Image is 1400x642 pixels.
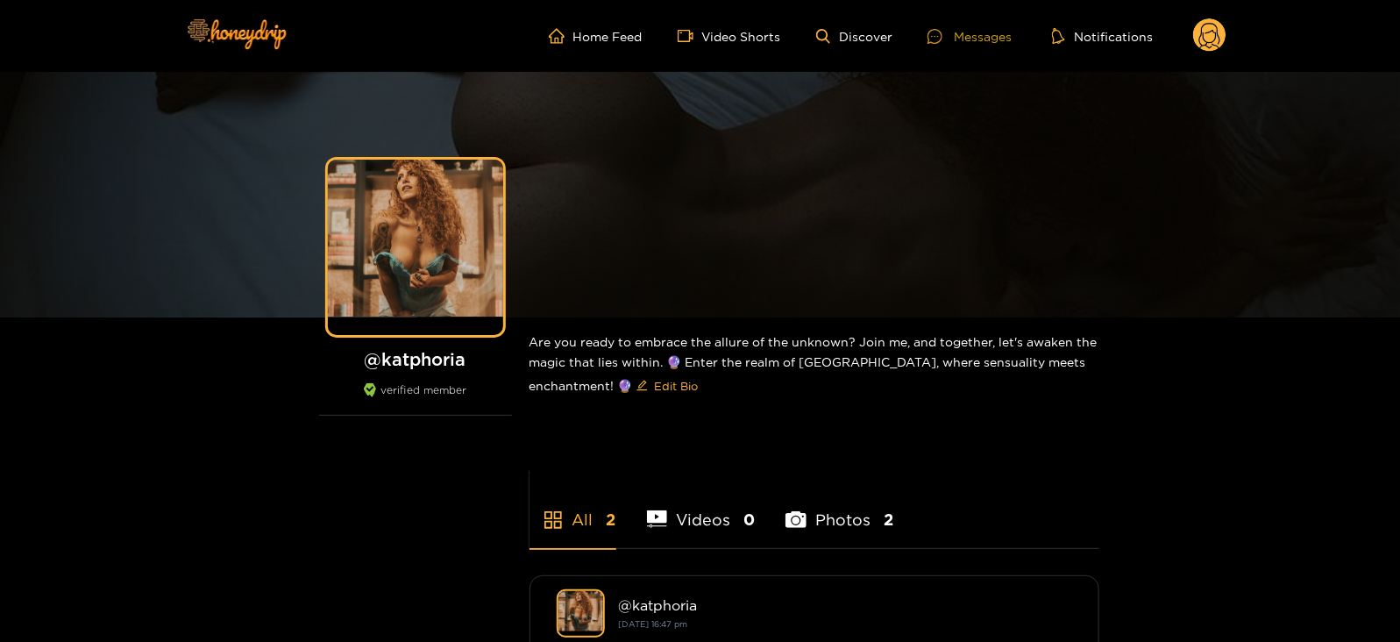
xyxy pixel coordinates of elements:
a: Discover [816,29,892,44]
button: editEdit Bio [633,372,702,400]
span: video-camera [678,28,702,44]
li: All [529,469,616,548]
li: Videos [647,469,756,548]
span: 0 [743,509,755,531]
button: Notifications [1047,27,1158,45]
small: [DATE] 16:47 pm [619,619,688,629]
div: Messages [927,26,1012,46]
div: verified member [319,383,512,416]
h1: @ katphoria [319,348,512,370]
span: home [549,28,573,44]
span: 2 [884,509,893,531]
span: Edit Bio [655,377,699,395]
span: edit [636,380,648,393]
img: katphoria [557,589,605,638]
span: appstore [543,510,564,531]
a: Video Shorts [678,28,781,44]
a: Home Feed [549,28,643,44]
div: @ katphoria [619,597,1072,613]
div: Are you ready to embrace the allure of the unknown? Join me, and together, let's awaken the magic... [529,317,1099,414]
li: Photos [785,469,893,548]
span: 2 [607,509,616,531]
